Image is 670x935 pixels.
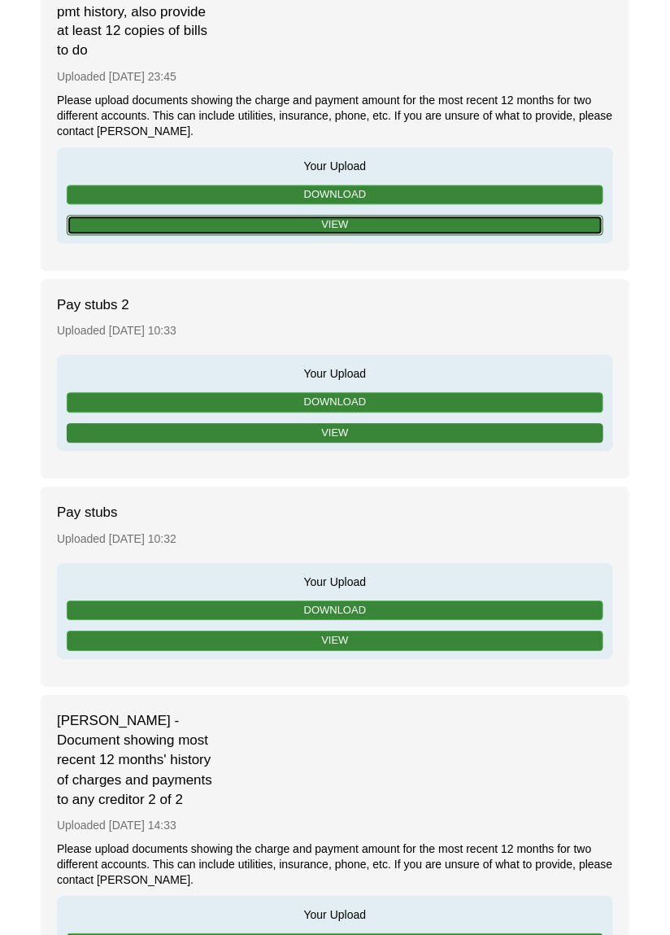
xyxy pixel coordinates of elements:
[57,810,613,842] div: Uploaded [DATE] 14:33
[67,393,603,413] a: Download
[65,364,605,382] span: Your Upload
[67,424,603,444] a: View
[57,296,220,316] span: Pay stubs 2
[57,712,220,810] span: [PERSON_NAME] - Document showing most recent 12 months' history of charges and payments to any cr...
[67,216,603,236] a: View
[67,601,603,622] a: Download
[67,631,603,652] a: View
[65,905,605,924] span: Your Upload
[57,524,613,556] div: Uploaded [DATE] 10:32
[65,572,605,591] span: Your Upload
[67,186,603,206] a: Download
[57,94,613,140] div: Please upload documents showing the charge and payment amount for the most recent 12 months for t...
[57,316,613,347] div: Uploaded [DATE] 10:33
[65,156,605,175] span: Your Upload
[57,842,613,889] div: Please upload documents showing the charge and payment amount for the most recent 12 months for t...
[57,62,613,94] div: Uploaded [DATE] 23:45
[57,504,220,523] span: Pay stubs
